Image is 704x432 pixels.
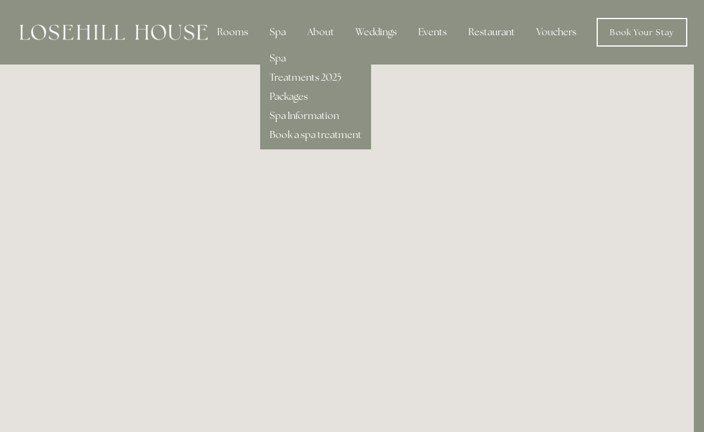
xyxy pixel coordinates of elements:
[270,52,286,65] a: Spa
[270,90,308,103] a: Packages
[459,20,524,44] div: Restaurant
[270,71,341,84] a: Treatments 2025
[298,20,344,44] div: About
[346,20,406,44] div: Weddings
[409,20,456,44] div: Events
[597,18,687,47] a: Book Your Stay
[260,20,295,44] div: Spa
[527,20,586,44] a: Vouchers
[20,24,208,40] img: Losehill House
[270,109,339,122] a: Spa Information
[270,128,362,141] a: Book a spa treatment
[208,20,258,44] div: Rooms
